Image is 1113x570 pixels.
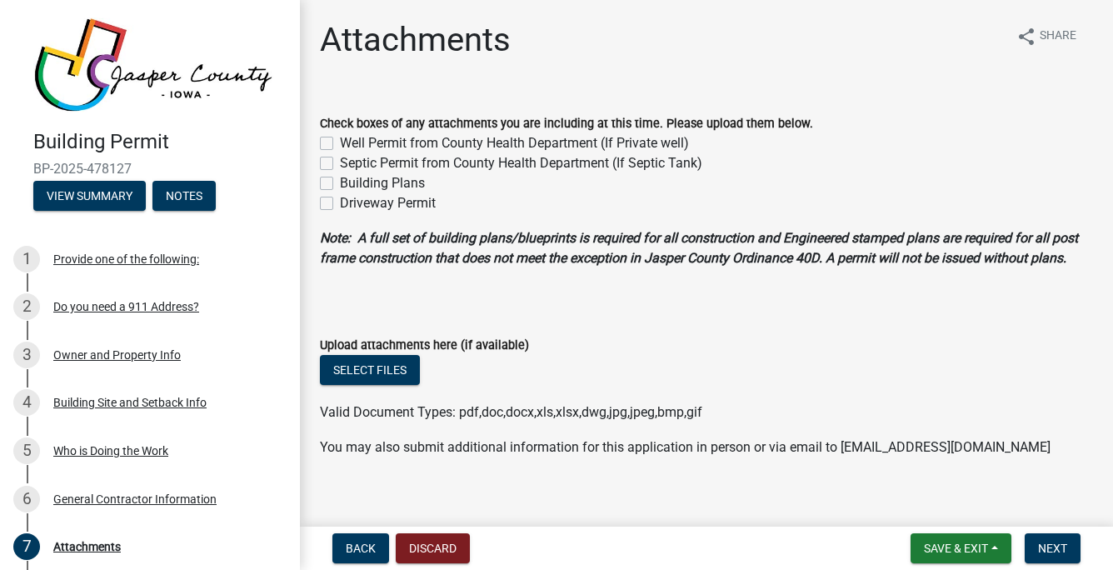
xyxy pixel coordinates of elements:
[13,389,40,416] div: 4
[320,437,1093,457] p: You may also submit additional information for this application in person or via email to [EMAIL_...
[53,301,199,312] div: Do you need a 911 Address?
[33,190,146,203] wm-modal-confirm: Summary
[1016,27,1036,47] i: share
[340,173,425,193] label: Building Plans
[320,404,702,420] span: Valid Document Types: pdf,doc,docx,xls,xlsx,dwg,jpg,jpeg,bmp,gif
[53,253,199,265] div: Provide one of the following:
[320,20,511,60] h1: Attachments
[1038,542,1067,555] span: Next
[340,193,436,213] label: Driveway Permit
[1040,27,1076,47] span: Share
[13,293,40,320] div: 2
[320,340,529,352] label: Upload attachments here (if available)
[340,153,702,173] label: Septic Permit from County Health Department (If Septic Tank)
[911,533,1011,563] button: Save & Exit
[13,533,40,560] div: 7
[53,397,207,408] div: Building Site and Setback Info
[33,161,267,177] span: BP-2025-478127
[53,493,217,505] div: General Contractor Information
[53,541,121,552] div: Attachments
[332,533,389,563] button: Back
[320,230,1078,266] strong: Note: A full set of building plans/blueprints is required for all construction and Engineered sta...
[340,133,689,153] label: Well Permit from County Health Department (If Private well)
[13,437,40,464] div: 5
[1003,20,1090,52] button: shareShare
[13,342,40,368] div: 3
[13,246,40,272] div: 1
[53,349,181,361] div: Owner and Property Info
[152,181,216,211] button: Notes
[33,130,287,154] h4: Building Permit
[346,542,376,555] span: Back
[53,445,168,457] div: Who is Doing the Work
[924,542,988,555] span: Save & Exit
[320,118,813,130] label: Check boxes of any attachments you are including at this time. Please upload them below.
[13,486,40,512] div: 6
[33,181,146,211] button: View Summary
[1025,533,1081,563] button: Next
[396,533,470,563] button: Discard
[33,17,273,112] img: Jasper County, Iowa
[152,190,216,203] wm-modal-confirm: Notes
[320,355,420,385] button: Select files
